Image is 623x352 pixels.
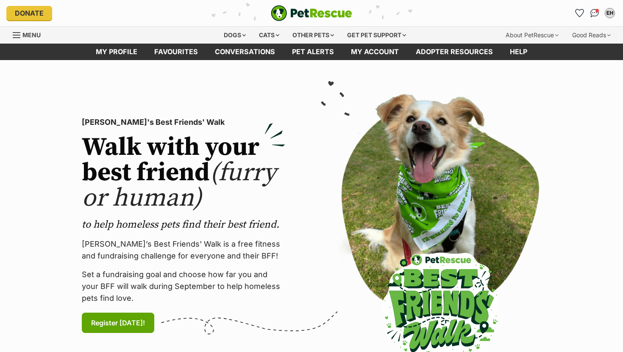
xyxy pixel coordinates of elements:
[271,5,352,21] img: logo-e224e6f780fb5917bec1dbf3a21bbac754714ae5b6737aabdf751b685950b380.svg
[87,44,146,60] a: My profile
[271,5,352,21] a: PetRescue
[501,44,536,60] a: Help
[341,27,412,44] div: Get pet support
[206,44,284,60] a: conversations
[603,6,617,20] button: My account
[82,238,285,262] p: [PERSON_NAME]’s Best Friends' Walk is a free fitness and fundraising challenge for everyone and t...
[500,27,565,44] div: About PetRescue
[573,6,617,20] ul: Account quick links
[6,6,52,20] a: Donate
[82,218,285,231] p: to help homeless pets find their best friend.
[82,157,276,214] span: (furry or human)
[590,9,599,17] img: chat-41dd97257d64d25036548639549fe6c8038ab92f7586957e7f3b1b290dea8141.svg
[588,6,601,20] a: Conversations
[22,31,41,38] span: Menu
[218,27,252,44] div: Dogs
[573,6,586,20] a: Favourites
[91,318,145,328] span: Register [DATE]!
[284,44,342,60] a: Pet alerts
[82,135,285,211] h2: Walk with your best friend
[253,27,285,44] div: Cats
[286,27,340,44] div: Other pets
[82,269,285,304] p: Set a fundraising goal and choose how far you and your BFF will walk during September to help hom...
[606,9,614,17] div: EH
[566,27,617,44] div: Good Reads
[82,313,154,333] a: Register [DATE]!
[342,44,407,60] a: My account
[146,44,206,60] a: Favourites
[82,116,285,128] p: [PERSON_NAME]'s Best Friends' Walk
[13,27,47,42] a: Menu
[407,44,501,60] a: Adopter resources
